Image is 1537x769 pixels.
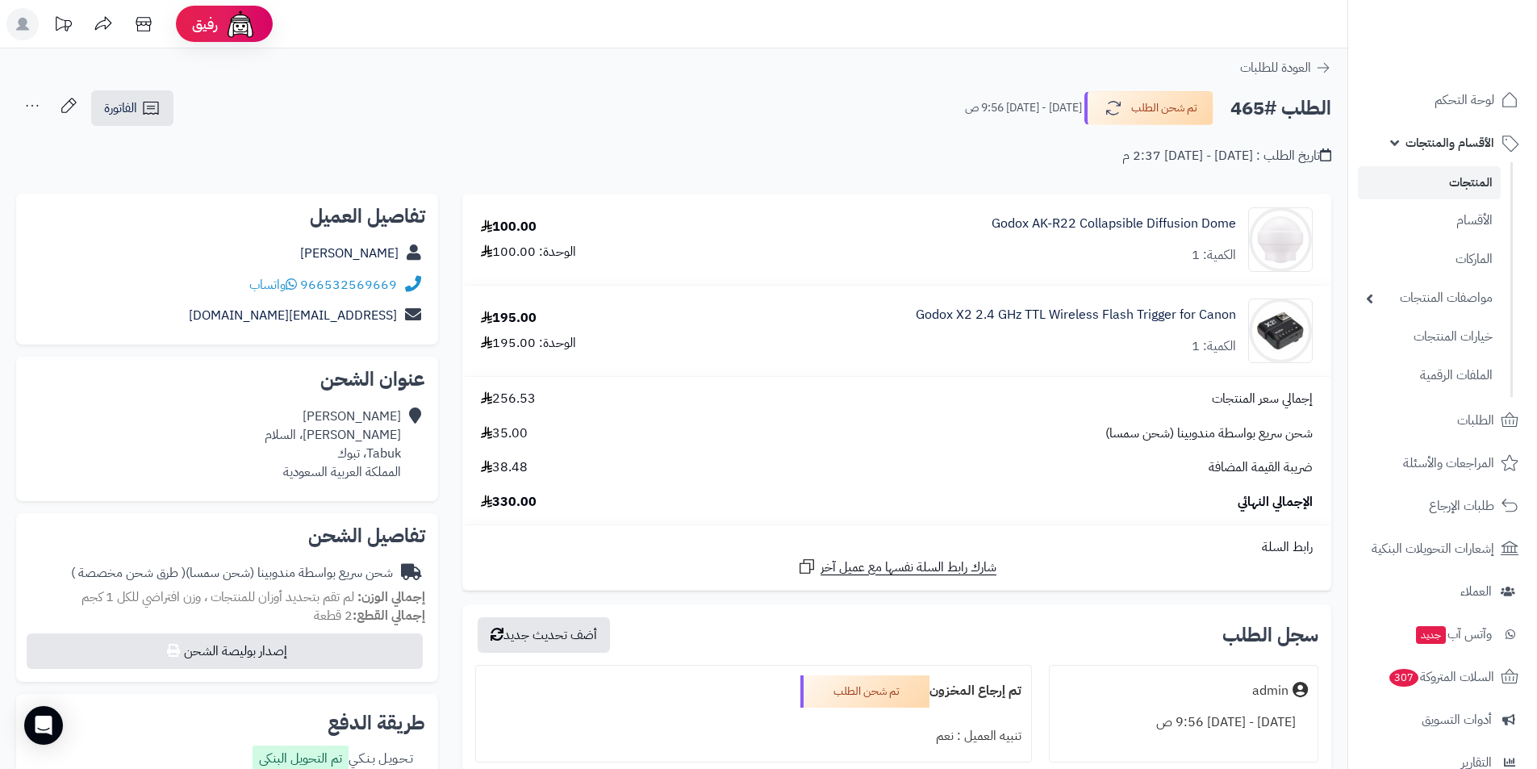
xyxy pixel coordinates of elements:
[469,538,1325,557] div: رابط السلة
[1252,682,1288,700] div: admin
[357,587,425,607] strong: إجمالي الوزن:
[1358,358,1501,393] a: الملفات الرقمية
[1422,708,1492,731] span: أدوات التسويق
[481,424,528,443] span: 35.00
[486,721,1021,752] div: تنبيه العميل : نعم
[478,617,610,653] button: أضف تحديث جديد
[29,526,425,545] h2: تفاصيل الشحن
[481,243,576,261] div: الوحدة: 100.00
[224,8,257,40] img: ai-face.png
[1192,246,1236,265] div: الكمية: 1
[91,90,173,126] a: الفاتورة
[249,275,297,295] a: واتساب
[1358,444,1527,483] a: المراجعات والأسئلة
[797,557,996,577] a: شارك رابط السلة نفسها مع عميل آخر
[1358,529,1527,568] a: إشعارات التحويلات البنكية
[1416,626,1446,644] span: جديد
[1358,81,1527,119] a: لوحة التحكم
[1358,658,1527,696] a: السلات المتروكة307
[1238,493,1313,512] span: الإجمالي النهائي
[1358,166,1501,199] a: المنتجات
[800,675,929,708] div: تم شحن الطلب
[992,215,1236,233] a: Godox AK-R22 Collapsible Diffusion Dome
[1460,580,1492,603] span: العملاء
[1209,458,1313,477] span: ضريبة القيمة المضافة
[1358,572,1527,611] a: العملاء
[43,8,83,44] a: تحديثات المنصة
[353,606,425,625] strong: إجمالي القطع:
[1240,58,1311,77] span: العودة للطلبات
[1358,615,1527,654] a: وآتس آبجديد
[929,681,1021,700] b: تم إرجاع المخزون
[24,706,63,745] div: Open Intercom Messenger
[1222,625,1318,645] h3: سجل الطلب
[81,587,354,607] span: لم تقم بتحديد أوزان للمنتجات ، وزن افتراضي للكل 1 كجم
[481,218,537,236] div: 100.00
[27,633,423,669] button: إصدار بوليصة الشحن
[328,713,425,733] h2: طريقة الدفع
[104,98,137,118] span: الفاتورة
[29,207,425,226] h2: تفاصيل العميل
[1457,409,1494,432] span: الطلبات
[192,15,218,34] span: رفيق
[1358,487,1527,525] a: طلبات الإرجاع
[1084,91,1213,125] button: تم شحن الطلب
[1358,401,1527,440] a: الطلبات
[1429,495,1494,517] span: طلبات الإرجاع
[1427,45,1522,79] img: logo-2.png
[481,390,536,408] span: 256.53
[1358,281,1501,316] a: مواصفات المنتجات
[1230,92,1331,125] h2: الطلب #465
[1240,58,1331,77] a: العودة للطلبات
[1388,666,1494,688] span: السلات المتروكة
[265,407,401,481] div: [PERSON_NAME] [PERSON_NAME]، السلام Tabuk، تبوك المملكة العربية السعودية
[1358,320,1501,354] a: خيارات المنتجات
[481,493,537,512] span: 330.00
[1403,452,1494,474] span: المراجعات والأسئلة
[314,606,425,625] small: 2 قطعة
[1249,207,1312,272] img: 1693595311-Godox%20AK-R22%20Collapsible%20Diffusion%20Dome%20(1)-800x1000-90x90.jpg
[29,370,425,389] h2: عنوان الشحن
[1059,707,1308,738] div: [DATE] - [DATE] 9:56 ص
[1192,337,1236,356] div: الكمية: 1
[481,309,537,328] div: 195.00
[916,306,1236,324] a: Godox X2 2.4 GHz TTL Wireless Flash Trigger for Canon
[1212,390,1313,408] span: إجمالي سعر المنتجات
[1122,147,1331,165] div: تاريخ الطلب : [DATE] - [DATE] 2:37 م
[1358,700,1527,739] a: أدوات التسويق
[1414,623,1492,646] span: وآتس آب
[300,275,397,295] a: 966532569669
[71,564,393,583] div: شحن سريع بواسطة مندوبينا (شحن سمسا)
[1372,537,1494,560] span: إشعارات التحويلات البنكية
[481,334,576,353] div: الوحدة: 195.00
[481,458,528,477] span: 38.48
[965,100,1082,116] small: [DATE] - [DATE] 9:56 ص
[1358,242,1501,277] a: الماركات
[1405,132,1494,154] span: الأقسام والمنتجات
[1249,299,1312,363] img: 1704131464-SA02511%201-800x1000-90x90.jpg
[1389,669,1418,687] span: 307
[1435,89,1494,111] span: لوحة التحكم
[300,244,399,263] a: [PERSON_NAME]
[1105,424,1313,443] span: شحن سريع بواسطة مندوبينا (شحن سمسا)
[1358,203,1501,238] a: الأقسام
[821,558,996,577] span: شارك رابط السلة نفسها مع عميل آخر
[71,563,186,583] span: ( طرق شحن مخصصة )
[189,306,397,325] a: [EMAIL_ADDRESS][DOMAIN_NAME]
